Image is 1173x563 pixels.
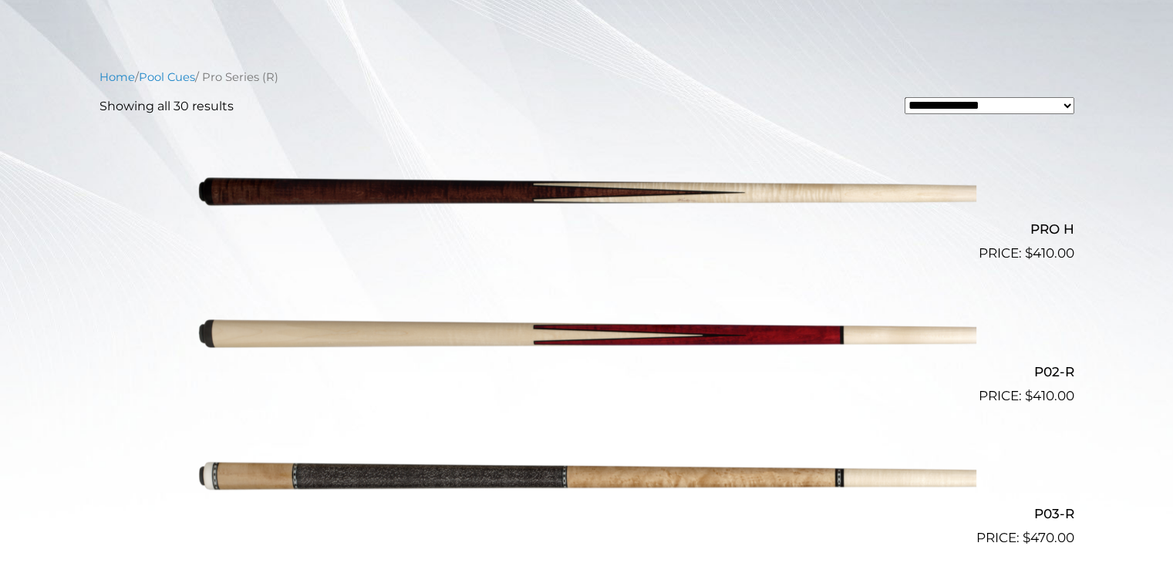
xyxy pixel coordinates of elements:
p: Showing all 30 results [99,97,234,116]
img: P03-R [197,413,976,542]
h2: P02-R [99,357,1074,386]
h2: PRO H [99,215,1074,244]
select: Shop order [905,97,1074,114]
img: P02-R [197,270,976,399]
span: $ [1025,388,1033,403]
nav: Breadcrumb [99,69,1074,86]
img: PRO H [197,128,976,258]
a: P03-R $470.00 [99,413,1074,548]
bdi: 470.00 [1023,530,1074,545]
a: P02-R $410.00 [99,270,1074,406]
bdi: 410.00 [1025,388,1074,403]
a: Home [99,70,135,84]
a: PRO H $410.00 [99,128,1074,264]
h2: P03-R [99,500,1074,528]
a: Pool Cues [139,70,195,84]
span: $ [1023,530,1030,545]
bdi: 410.00 [1025,245,1074,261]
span: $ [1025,245,1033,261]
